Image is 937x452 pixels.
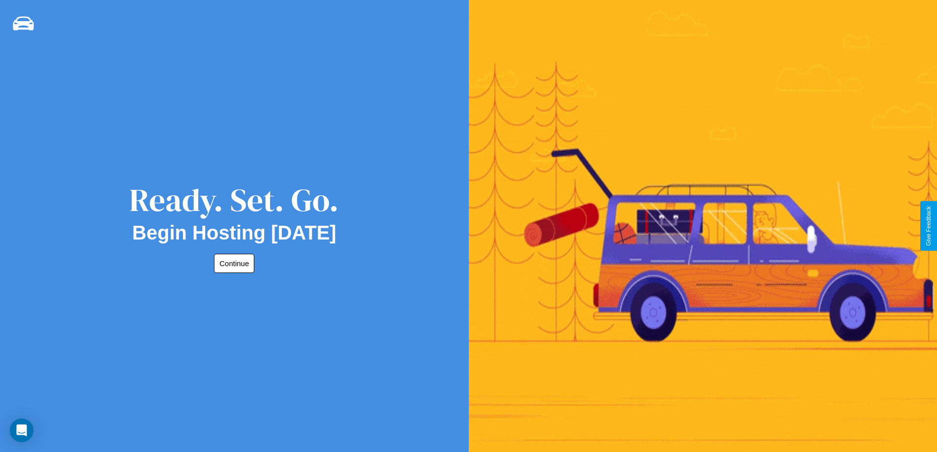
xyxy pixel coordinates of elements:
h2: Begin Hosting [DATE] [132,222,336,244]
div: Ready. Set. Go. [129,178,339,222]
div: Give Feedback [925,206,932,246]
button: Continue [214,254,254,273]
div: Open Intercom Messenger [10,419,33,442]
